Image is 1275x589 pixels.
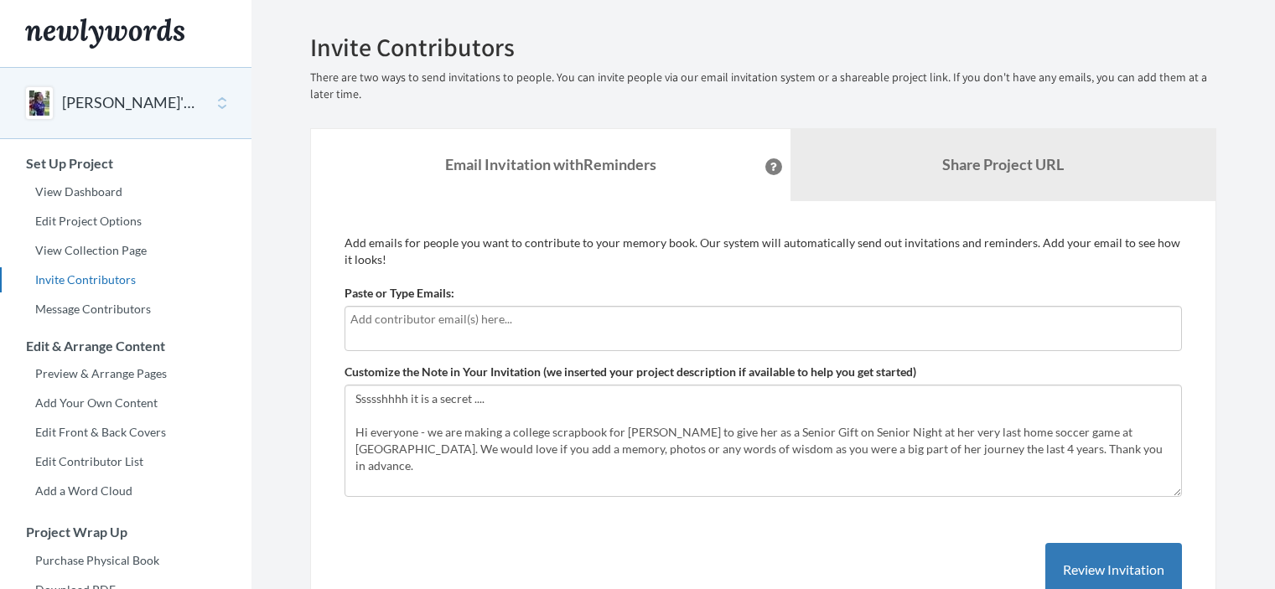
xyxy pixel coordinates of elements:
h3: Set Up Project [1,156,251,171]
h3: Project Wrap Up [1,524,251,540]
strong: Email Invitation with Reminders [445,155,656,173]
p: Add emails for people you want to contribute to your memory book. Our system will automatically s... [345,235,1182,268]
input: Add contributor email(s) here... [350,310,1176,328]
b: Share Project URL [942,155,1064,173]
label: Paste or Type Emails: [345,285,454,302]
img: Newlywords logo [25,18,184,49]
h2: Invite Contributors [310,34,1216,61]
p: There are two ways to send invitations to people. You can invite people via our email invitation ... [310,70,1216,103]
button: [PERSON_NAME]'s Senior Night [62,92,198,114]
textarea: Ssssshhhh it is a secret .... Hi everyone - we are making a college scrapbook for [PERSON_NAME] t... [345,385,1182,497]
h3: Edit & Arrange Content [1,338,251,354]
label: Customize the Note in Your Invitation (we inserted your project description if available to help ... [345,364,916,380]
